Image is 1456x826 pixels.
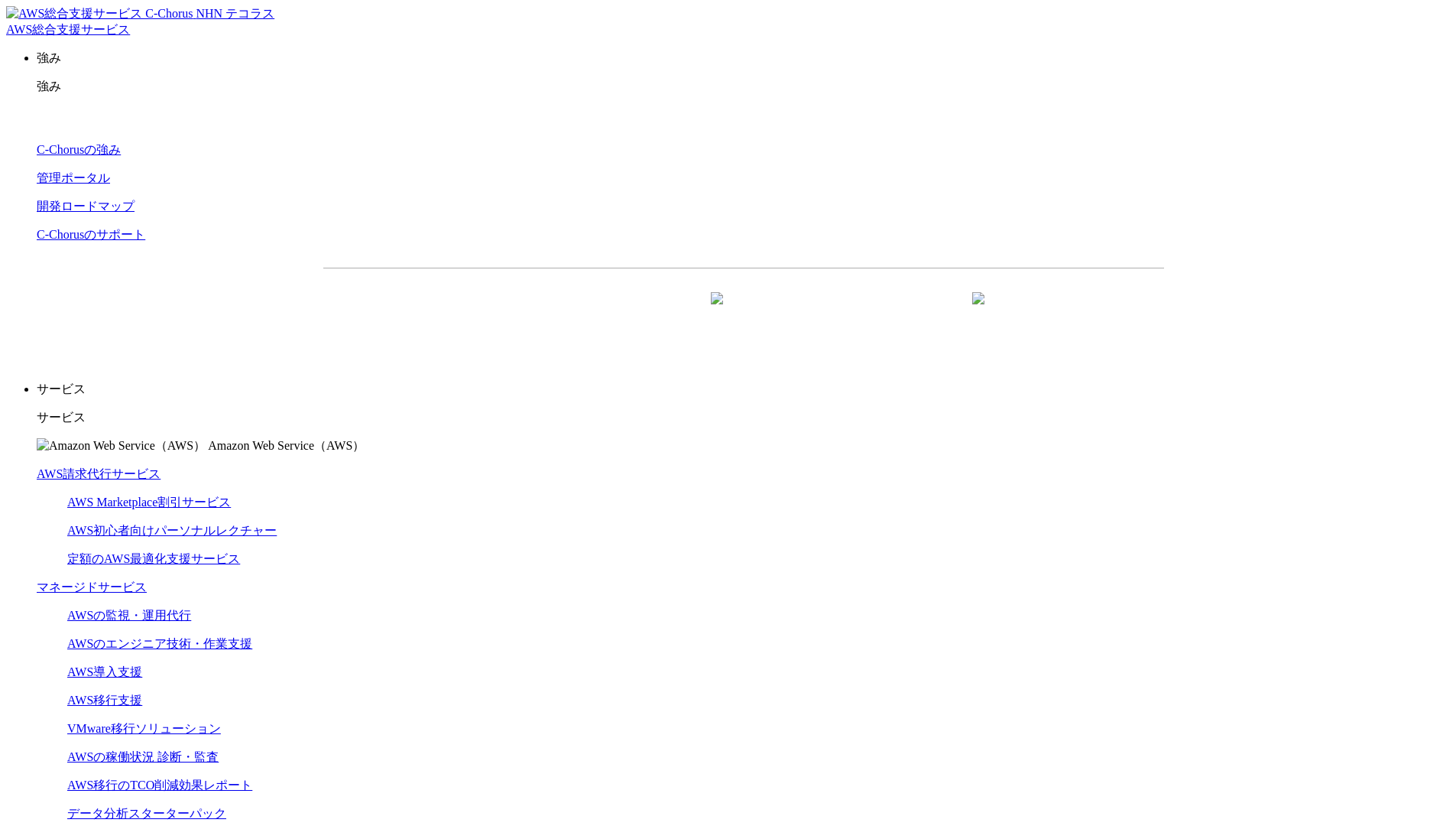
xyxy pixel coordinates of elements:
a: VMware移行ソリューション [67,722,221,735]
a: AWS移行のTCO削減効果レポート [67,779,252,792]
a: C-Chorusのサポート [37,228,145,241]
a: データ分析スターターパック [67,807,226,820]
a: AWS初心者向けパーソナルレクチャー [67,524,277,537]
a: 定額のAWS最適化支援サービス [67,552,240,565]
a: AWSの監視・運用代行 [67,609,191,622]
a: マネージドサービス [37,580,147,593]
a: AWS総合支援サービス C-Chorus NHN テコラスAWS総合支援サービス [6,7,274,36]
img: Amazon Web Service（AWS） [37,438,206,454]
img: 矢印 [972,292,984,332]
img: AWS総合支援サービス C-Chorus [6,6,193,22]
img: 矢印 [711,292,723,332]
p: 強み [37,50,1450,67]
a: AWS請求代行サービス [37,467,161,480]
a: C-Chorusの強み [37,143,121,156]
a: AWS移行支援 [67,694,142,707]
span: Amazon Web Service（AWS） [208,439,365,452]
p: サービス [37,382,1450,398]
a: AWSの稼働状況 診断・監査 [67,750,219,763]
a: 開発ロードマップ [37,200,135,213]
a: まずは相談する [751,293,997,331]
p: サービス [37,410,1450,426]
a: 管理ポータル [37,171,110,184]
p: 強み [37,79,1450,95]
a: AWS Marketplace割引サービス [67,496,231,509]
a: AWSのエンジニア技術・作業支援 [67,637,252,650]
a: AWS導入支援 [67,665,142,678]
a: 資料を請求する [490,293,736,331]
